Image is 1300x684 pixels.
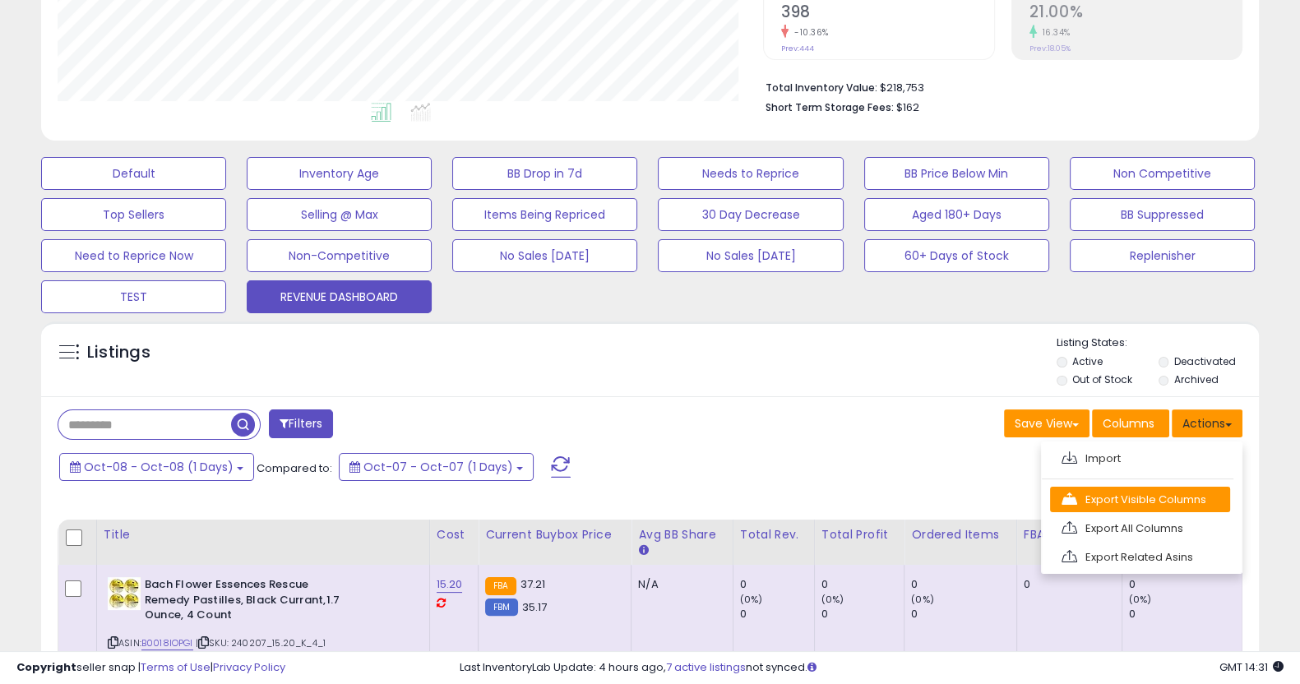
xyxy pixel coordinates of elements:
[41,198,226,231] button: Top Sellers
[1037,26,1071,39] small: 16.34%
[520,576,546,592] span: 37.21
[84,459,234,475] span: Oct-08 - Oct-08 (1 Days)
[1072,354,1103,368] label: Active
[1129,607,1242,622] div: 0
[821,577,904,592] div: 0
[269,409,333,438] button: Filters
[821,593,844,606] small: (0%)
[896,99,919,115] span: $162
[1173,372,1218,386] label: Archived
[104,526,423,543] div: Title
[1029,2,1242,25] h2: 21.00%
[766,81,877,95] b: Total Inventory Value:
[41,280,226,313] button: TEST
[658,198,843,231] button: 30 Day Decrease
[1219,659,1284,675] span: 2025-10-9 14:31 GMT
[1129,577,1242,592] div: 0
[41,239,226,272] button: Need to Reprice Now
[864,239,1049,272] button: 60+ Days of Stock
[1092,409,1169,437] button: Columns
[658,239,843,272] button: No Sales [DATE]
[911,526,1010,543] div: Ordered Items
[452,239,637,272] button: No Sales [DATE]
[1024,577,1109,592] div: 0
[911,577,1016,592] div: 0
[247,280,432,313] button: REVENUE DASHBOARD
[766,100,894,114] b: Short Term Storage Fees:
[1103,415,1154,432] span: Columns
[1024,526,1115,543] div: FBA Total Qty
[247,198,432,231] button: Selling @ Max
[638,543,648,558] small: Avg BB Share.
[1050,487,1230,512] a: Export Visible Columns
[141,659,210,675] a: Terms of Use
[452,198,637,231] button: Items Being Repriced
[740,607,814,622] div: 0
[638,577,719,592] div: N/A
[460,660,1284,676] div: Last InventoryLab Update: 4 hours ago, not synced.
[485,598,517,616] small: FBM
[1070,198,1255,231] button: BB Suppressed
[1070,157,1255,190] button: Non Competitive
[145,577,345,627] b: Bach Flower Essences Rescue Remedy Pastilles, Black Currant,1.7 Ounce, 4 Count
[666,659,746,675] a: 7 active listings
[59,453,254,481] button: Oct-08 - Oct-08 (1 Days)
[452,157,637,190] button: BB Drop in 7d
[864,198,1049,231] button: Aged 180+ Days
[437,576,463,593] a: 15.20
[108,577,141,610] img: 51Lw0recp-L._SL40_.jpg
[339,453,534,481] button: Oct-07 - Oct-07 (1 Days)
[437,526,472,543] div: Cost
[658,157,843,190] button: Needs to Reprice
[781,2,993,25] h2: 398
[1050,515,1230,541] a: Export All Columns
[16,660,285,676] div: seller snap | |
[1172,409,1242,437] button: Actions
[485,526,624,543] div: Current Buybox Price
[1129,593,1152,606] small: (0%)
[1050,544,1230,570] a: Export Related Asins
[363,459,513,475] span: Oct-07 - Oct-07 (1 Days)
[864,157,1049,190] button: BB Price Below Min
[247,239,432,272] button: Non-Competitive
[16,659,76,675] strong: Copyright
[911,593,934,606] small: (0%)
[87,341,150,364] h5: Listings
[638,526,725,543] div: Avg BB Share
[257,460,332,476] span: Compared to:
[1029,44,1071,53] small: Prev: 18.05%
[213,659,285,675] a: Privacy Policy
[1173,354,1235,368] label: Deactivated
[485,577,516,595] small: FBA
[1072,372,1132,386] label: Out of Stock
[789,26,829,39] small: -10.36%
[740,526,807,543] div: Total Rev.
[781,44,814,53] small: Prev: 444
[1050,446,1230,471] a: Import
[911,607,1016,622] div: 0
[247,157,432,190] button: Inventory Age
[740,577,814,592] div: 0
[766,76,1230,96] li: $218,753
[522,599,548,615] span: 35.17
[1057,335,1259,351] p: Listing States:
[1070,239,1255,272] button: Replenisher
[821,526,897,543] div: Total Profit
[821,607,904,622] div: 0
[740,593,763,606] small: (0%)
[41,157,226,190] button: Default
[1004,409,1090,437] button: Save View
